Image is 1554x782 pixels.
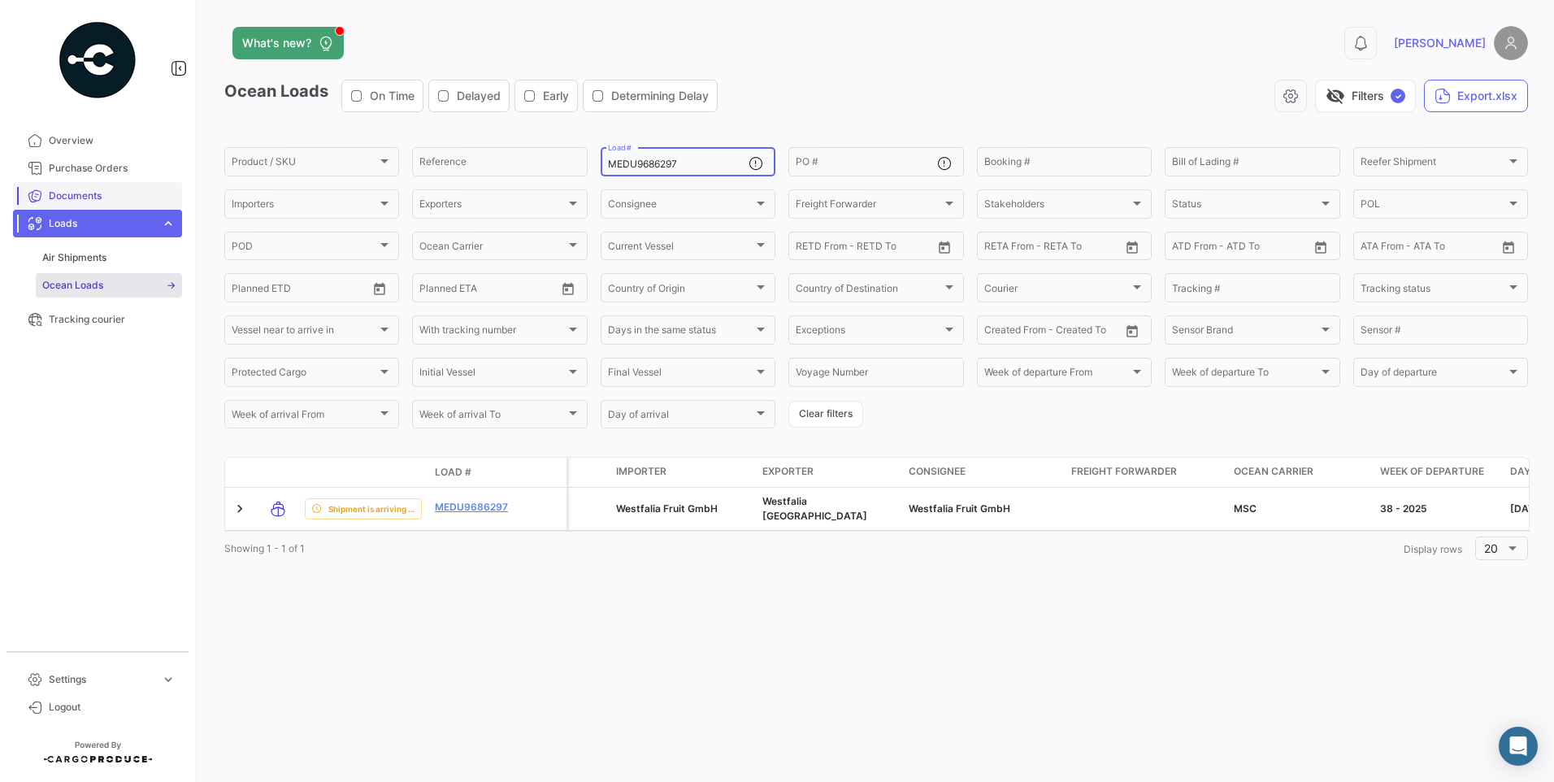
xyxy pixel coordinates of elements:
a: MEDU9686297 [435,500,519,515]
span: Courier [984,285,1130,296]
span: Westfalia Fruit GmbH [616,502,718,515]
span: Reefer Shipment [1361,159,1506,170]
img: placeholder-user.png [1494,26,1528,60]
datatable-header-cell: Ocean Carrier [1227,458,1374,487]
datatable-header-cell: Importer [610,458,756,487]
span: Exporter [762,464,814,479]
span: Shipment is arriving Early. [328,502,415,515]
datatable-header-cell: Policy [526,466,566,479]
input: From [232,285,254,296]
span: Days in the same status [608,327,753,338]
input: To [830,243,895,254]
span: Loads [49,216,154,231]
button: What's new? [232,27,344,59]
span: Vessel near to arrive in [232,327,377,338]
img: powered-by.png [57,20,138,101]
span: expand_more [161,216,176,231]
span: POD [232,243,377,254]
button: Clear filters [788,401,863,428]
span: Current Vessel [608,243,753,254]
span: Westfalia Fruit GmbH [909,502,1010,515]
button: visibility_offFilters✓ [1315,80,1416,112]
span: Exceptions [796,327,941,338]
a: Ocean Loads [36,273,182,298]
span: Protected Cargo [232,369,377,380]
span: Purchase Orders [49,161,176,176]
button: Open calendar [1120,235,1144,259]
span: Week of departure To [1172,369,1317,380]
span: Final Vessel [608,369,753,380]
button: Open calendar [556,276,580,301]
input: To [1018,243,1083,254]
span: Initial Vessel [419,369,565,380]
span: Stakeholders [984,201,1130,212]
input: Created From [984,327,1044,338]
input: To [454,285,519,296]
datatable-header-cell: Transport mode [258,466,298,479]
button: Open calendar [367,276,392,301]
span: Air Shipments [42,250,106,265]
span: Day of arrival [608,411,753,423]
input: ATD From [1172,243,1217,254]
span: Freight Forwarder [1071,464,1177,479]
span: MSC [1234,502,1257,515]
span: Ocean Carrier [419,243,565,254]
datatable-header-cell: Week of departure [1374,458,1504,487]
button: On Time [342,80,423,111]
div: 38 - 2025 [1380,502,1497,516]
a: Expand/Collapse Row [232,501,248,517]
datatable-header-cell: Consignee [902,458,1065,487]
input: From [984,243,1007,254]
span: Freight Forwarder [796,201,941,212]
span: Consignee [909,464,966,479]
input: From [419,285,442,296]
span: Showing 1 - 1 of 1 [224,542,305,554]
span: Week of departure From [984,369,1130,380]
span: Westfalia South Africa [762,495,867,522]
div: Abrir Intercom Messenger [1499,727,1538,766]
span: Week of arrival From [232,411,377,423]
a: Purchase Orders [13,154,182,182]
span: Importer [616,464,666,479]
datatable-header-cell: Freight Forwarder [1065,458,1227,487]
span: [PERSON_NAME] [1394,35,1486,51]
button: Open calendar [1120,319,1144,343]
a: Documents [13,182,182,210]
button: Delayed [429,80,509,111]
span: Overview [49,133,176,148]
a: Tracking courier [13,306,182,333]
span: Importers [232,201,377,212]
datatable-header-cell: Exporter [756,458,902,487]
span: Ocean Loads [42,278,103,293]
span: Day of departure [1361,369,1506,380]
button: Open calendar [932,235,957,259]
span: ✓ [1391,89,1405,103]
span: What's new? [242,35,311,51]
span: Delayed [457,88,501,104]
button: Early [515,80,577,111]
span: Tracking courier [49,312,176,327]
span: On Time [370,88,415,104]
span: Documents [49,189,176,203]
span: expand_more [161,672,176,687]
span: 20 [1484,541,1498,555]
datatable-header-cell: Shipment Status [298,466,428,479]
span: Exporters [419,201,565,212]
span: Sensor Brand [1172,327,1317,338]
span: Tracking status [1361,285,1506,296]
span: POL [1361,201,1506,212]
span: Ocean Carrier [1234,464,1313,479]
button: Export.xlsx [1424,80,1528,112]
input: To [266,285,331,296]
span: visibility_off [1326,86,1345,106]
span: Load # [435,465,471,480]
input: From [796,243,818,254]
span: Country of Origin [608,285,753,296]
input: Created To [1055,327,1120,338]
span: Consignee [608,201,753,212]
input: ATA To [1415,243,1480,254]
button: Open calendar [1496,235,1521,259]
span: Settings [49,672,154,687]
button: Open calendar [1309,235,1333,259]
span: Product / SKU [232,159,377,170]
